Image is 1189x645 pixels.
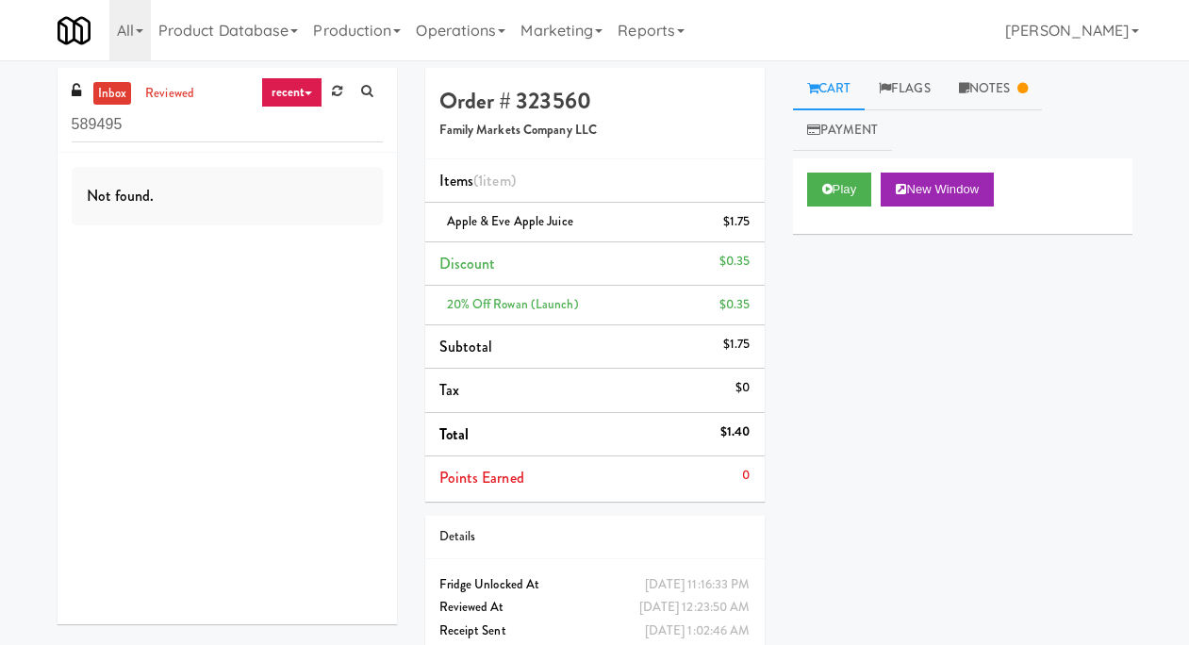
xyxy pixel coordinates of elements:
[723,210,751,234] div: $1.75
[72,107,383,142] input: Search vision orders
[483,170,510,191] ng-pluralize: item
[439,170,516,191] span: Items
[439,596,751,620] div: Reviewed At
[439,423,470,445] span: Total
[720,421,751,444] div: $1.40
[645,620,751,643] div: [DATE] 1:02:46 AM
[719,293,751,317] div: $0.35
[439,89,751,113] h4: Order # 323560
[439,620,751,643] div: Receipt Sent
[447,212,573,230] span: Apple & Eve Apple Juice
[58,14,91,47] img: Micromart
[447,295,579,313] span: 20% Off Rowan (launch)
[439,467,524,488] span: Points Earned
[439,336,493,357] span: Subtotal
[93,82,132,106] a: inbox
[439,525,751,549] div: Details
[87,185,155,207] span: Not found.
[439,253,496,274] span: Discount
[639,596,751,620] div: [DATE] 12:23:50 AM
[719,250,751,273] div: $0.35
[723,333,751,356] div: $1.75
[793,68,866,110] a: Cart
[945,68,1043,110] a: Notes
[473,170,516,191] span: (1 )
[140,82,199,106] a: reviewed
[439,379,459,401] span: Tax
[742,464,750,488] div: 0
[793,109,893,152] a: Payment
[735,376,750,400] div: $0
[645,573,751,597] div: [DATE] 11:16:33 PM
[865,68,945,110] a: Flags
[261,77,323,107] a: recent
[807,173,872,207] button: Play
[881,173,994,207] button: New Window
[439,573,751,597] div: Fridge Unlocked At
[439,124,751,138] h5: Family Markets Company LLC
